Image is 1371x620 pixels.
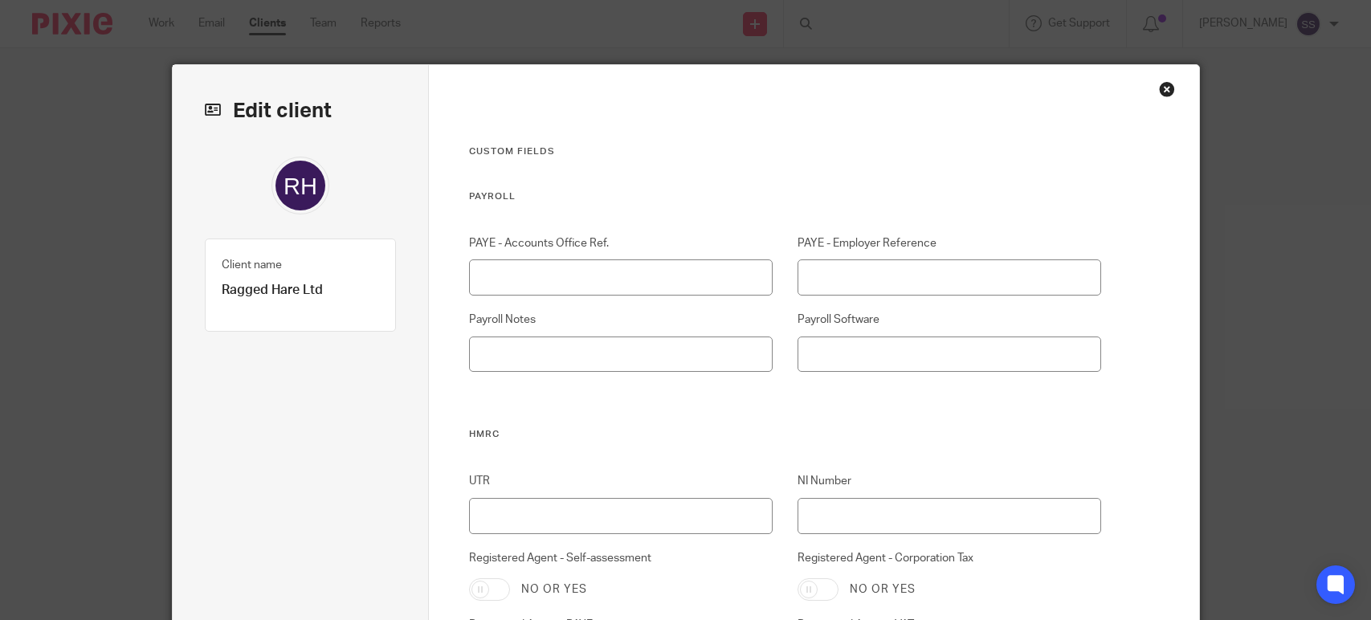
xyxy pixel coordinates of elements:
[1159,81,1175,97] div: Close this dialog window
[469,428,1101,441] h3: HMRC
[469,235,773,251] label: PAYE - Accounts Office Ref.
[798,550,1101,566] label: Registered Agent - Corporation Tax
[469,550,773,566] label: Registered Agent - Self-assessment
[798,235,1101,251] label: PAYE - Employer Reference
[798,312,1101,328] label: Payroll Software
[205,97,397,124] h2: Edit client
[469,190,1101,203] h3: Payroll
[521,581,587,598] label: No or yes
[850,581,916,598] label: No or yes
[222,257,282,273] label: Client name
[222,282,380,299] p: Ragged Hare Ltd
[469,312,773,328] label: Payroll Notes
[469,145,1101,158] h3: Custom fields
[271,157,329,214] img: svg%3E
[469,473,773,489] label: UTR
[798,473,1101,489] label: NI Number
